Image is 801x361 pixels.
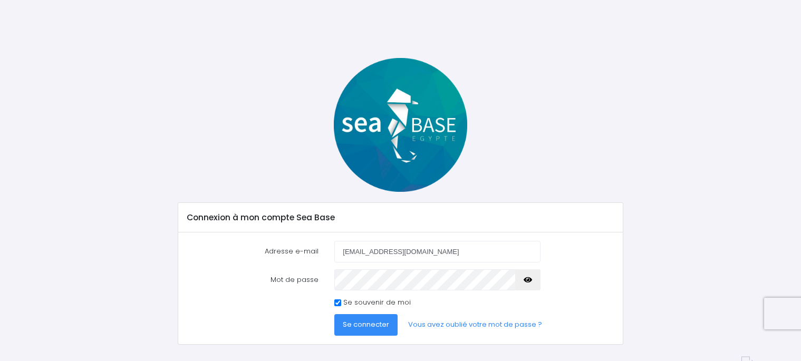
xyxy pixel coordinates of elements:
[343,319,389,329] span: Se connecter
[179,241,326,262] label: Adresse e-mail
[178,203,623,232] div: Connexion à mon compte Sea Base
[179,269,326,290] label: Mot de passe
[334,314,398,335] button: Se connecter
[343,297,411,308] label: Se souvenir de moi
[400,314,551,335] a: Vous avez oublié votre mot de passe ?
